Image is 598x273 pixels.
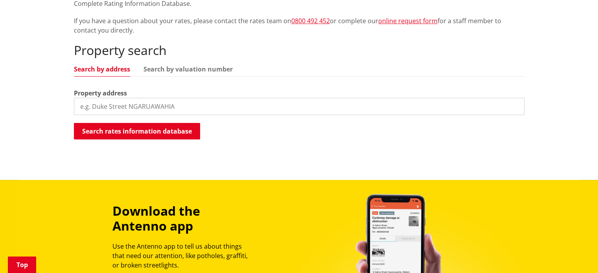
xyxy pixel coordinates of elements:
a: Search by address [74,66,130,72]
a: 0800 492 452 [291,16,330,25]
a: Top [8,257,36,273]
h3: Download the Antenno app [112,203,255,234]
button: Search rates information database [74,123,200,139]
input: e.g. Duke Street NGARUAWAHIA [74,98,524,115]
a: online request form [378,16,438,25]
p: If you have a question about your rates, please contact the rates team on or complete our for a s... [74,16,524,35]
h2: Property search [74,43,524,58]
label: Property address [74,88,127,98]
a: Search by valuation number [144,66,233,72]
p: Use the Antenno app to tell us about things that need our attention, like potholes, graffiti, or ... [112,242,255,270]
